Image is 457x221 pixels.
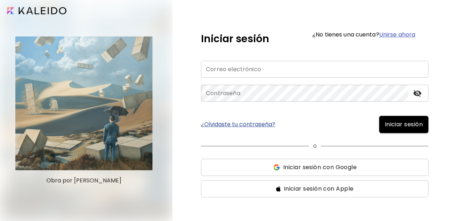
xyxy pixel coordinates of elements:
[273,164,280,171] img: ss
[284,185,354,193] span: Iniciar sesión con Apple
[283,163,357,172] span: Iniciar sesión con Google
[276,186,281,192] img: ss
[312,32,415,38] h6: ¿No tienes una cuenta?
[313,142,317,150] p: o
[201,159,428,176] button: ssIniciar sesión con Google
[411,87,423,99] button: toggle password visibility
[379,116,428,133] button: Iniciar sesión
[201,180,428,197] button: ssIniciar sesión con Apple
[379,30,415,39] a: Unirse ahora
[201,31,269,46] h5: Iniciar sesión
[201,122,275,127] a: ¿Olvidaste tu contraseña?
[385,120,423,129] span: Iniciar sesión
